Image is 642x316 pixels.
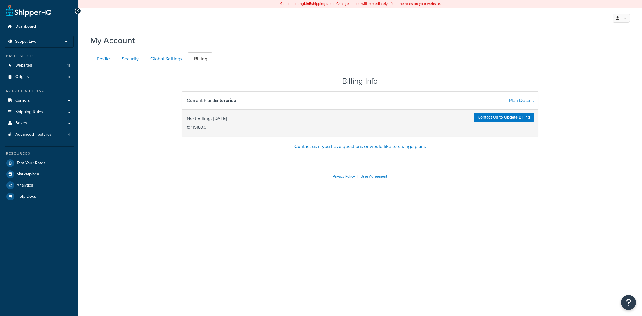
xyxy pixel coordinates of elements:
h1: My Account [90,35,135,46]
small: for 15180.0 [187,124,206,130]
a: Billing [188,52,212,66]
button: Open Resource Center [621,295,636,310]
a: Contact Us to Update Billing [474,113,534,122]
div: Manage Shipping [5,88,74,94]
div: Basic Setup [5,54,74,59]
b: LIVE [304,1,311,6]
span: Advanced Features [15,132,52,137]
span: Test Your Rates [17,161,45,166]
a: Carriers [5,95,74,106]
li: Websites [5,60,74,71]
a: Marketplace [5,169,74,180]
a: Websites 11 [5,60,74,71]
span: Boxes [15,121,27,126]
a: Advanced Features 4 [5,129,74,140]
a: Boxes [5,118,74,129]
span: 4 [68,132,70,137]
span: Carriers [15,98,30,103]
strong: Enterprise [214,97,236,104]
div: Current Plan: [182,96,360,105]
span: Scope: Live [15,39,36,44]
span: 11 [67,74,70,79]
span: Marketplace [17,172,39,177]
a: Profile [90,52,115,66]
span: Origins [15,74,29,79]
h2: Billing Info [182,77,538,85]
li: Origins [5,71,74,82]
li: Advanced Features [5,129,74,140]
a: User Agreement [361,174,387,179]
a: Analytics [5,180,74,191]
div: Resources [5,151,74,156]
span: | [357,174,358,179]
span: Dashboard [15,24,36,29]
a: Test Your Rates [5,158,74,169]
span: Websites [15,63,32,68]
a: ShipperHQ Home [6,5,51,17]
a: Dashboard [5,21,74,32]
a: Global Settings [144,52,187,66]
span: Analytics [17,183,33,188]
a: Plan Details [509,97,534,104]
span: Shipping Rules [15,110,43,115]
a: Origins 11 [5,71,74,82]
span: 11 [67,63,70,68]
a: Help Docs [5,191,74,202]
a: Security [115,52,144,66]
a: Contact us if you have questions or would like to change plans [294,143,426,150]
a: Privacy Policy [333,174,355,179]
span: Next Billing: [DATE] [187,114,227,131]
span: Help Docs [17,194,36,199]
a: Shipping Rules [5,107,74,118]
